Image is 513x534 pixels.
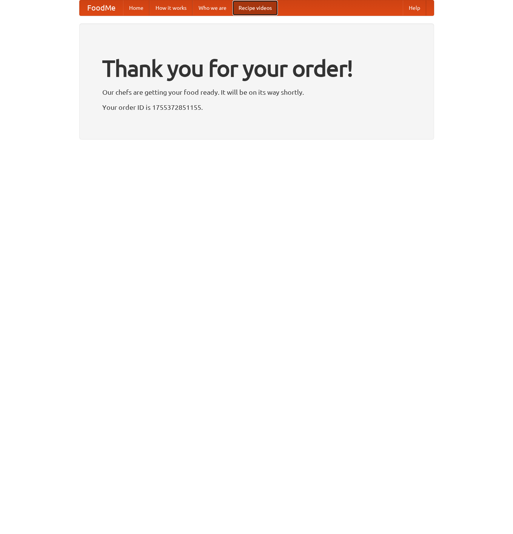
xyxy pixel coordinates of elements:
[102,50,411,86] h1: Thank you for your order!
[102,102,411,113] p: Your order ID is 1755372851155.
[403,0,426,15] a: Help
[123,0,149,15] a: Home
[193,0,233,15] a: Who we are
[102,86,411,98] p: Our chefs are getting your food ready. It will be on its way shortly.
[149,0,193,15] a: How it works
[233,0,278,15] a: Recipe videos
[80,0,123,15] a: FoodMe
